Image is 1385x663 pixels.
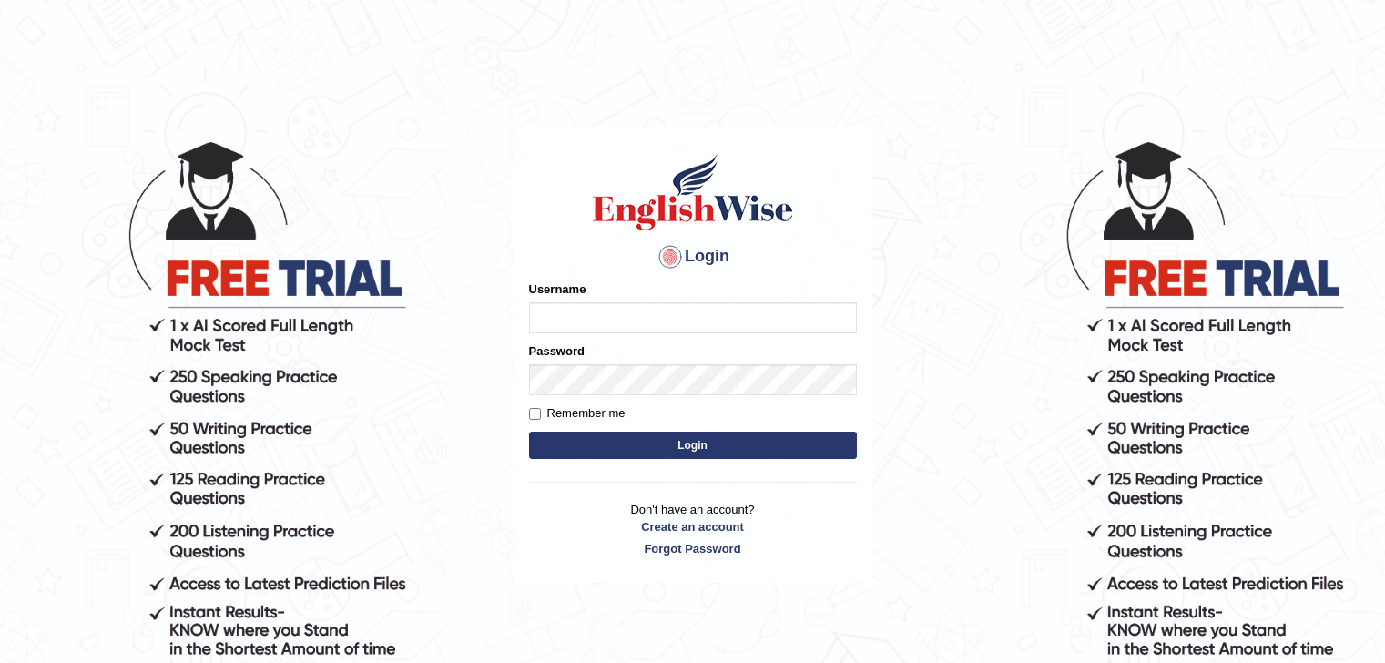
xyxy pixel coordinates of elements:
label: Remember me [529,404,626,423]
input: Remember me [529,408,541,420]
h4: Login [529,242,857,271]
label: Username [529,280,586,298]
label: Password [529,342,585,360]
a: Forgot Password [529,540,857,557]
button: Login [529,432,857,459]
a: Create an account [529,518,857,535]
img: Logo of English Wise sign in for intelligent practice with AI [589,151,797,233]
p: Don't have an account? [529,501,857,557]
